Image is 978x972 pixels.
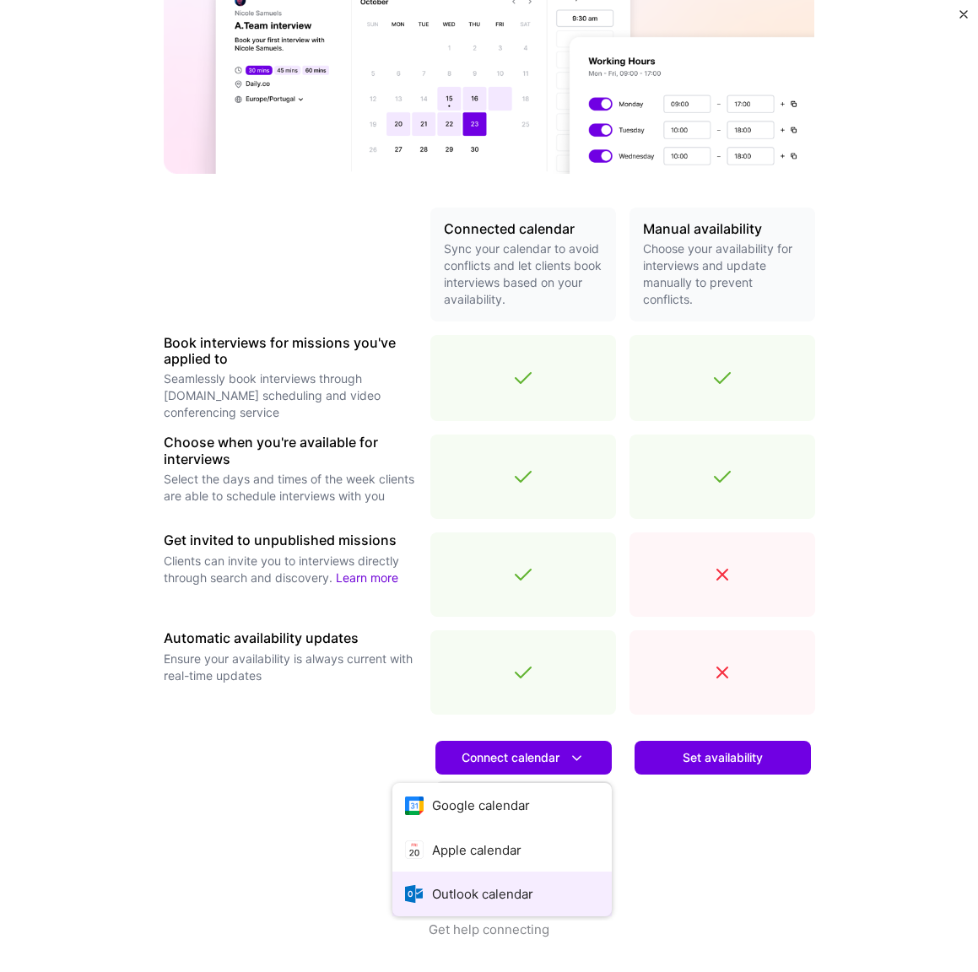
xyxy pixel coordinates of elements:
p: Select the days and times of the week clients are able to schedule interviews with you [164,471,417,505]
button: Set availability [635,741,811,775]
i: icon OutlookCalendar [405,884,424,904]
button: Get help connecting [429,921,549,972]
p: Choose your availability for interviews and update manually to prevent conflicts. [643,240,802,308]
i: icon AppleCalendar [405,840,424,860]
h3: Connected calendar [444,221,602,237]
h3: Book interviews for missions you've applied to [164,335,417,367]
button: Outlook calendar [392,872,612,916]
h3: Choose when you're available for interviews [164,435,417,467]
h3: Manual availability [643,221,802,237]
a: Learn more [336,570,398,585]
h3: Automatic availability updates [164,630,417,646]
span: Connect calendar [462,749,586,767]
p: Clients can invite you to interviews directly through search and discovery. [164,553,417,586]
a: Learn more [435,781,612,815]
p: Ensure your availability is always current with real-time updates [164,651,417,684]
i: icon DownArrowWhite [568,749,586,767]
button: Google calendar [392,783,612,828]
p: Seamlessly book interviews through [DOMAIN_NAME] scheduling and video conferencing service [164,370,417,421]
span: Set availability [683,749,763,766]
i: icon Google [405,796,424,815]
button: Apple calendar [392,828,612,872]
button: Connect calendar [435,741,612,775]
button: Close [959,10,968,28]
h3: Get invited to unpublished missions [164,532,417,548]
p: Sync your calendar to avoid conflicts and let clients book interviews based on your availability. [444,240,602,308]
